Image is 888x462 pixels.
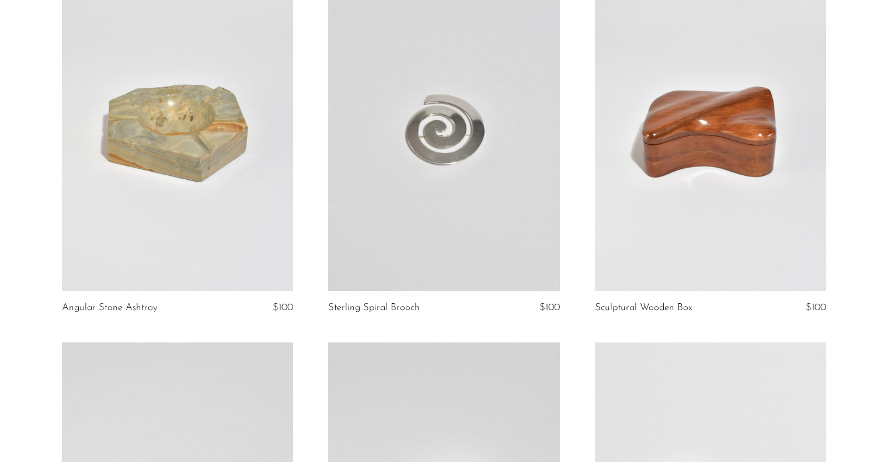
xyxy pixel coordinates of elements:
span: $100 [539,303,560,312]
a: Sterling Spiral Brooch [328,303,420,313]
a: Angular Stone Ashtray [62,303,158,313]
span: $100 [273,303,293,312]
a: Sculptural Wooden Box [595,303,692,313]
span: $100 [806,303,826,312]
